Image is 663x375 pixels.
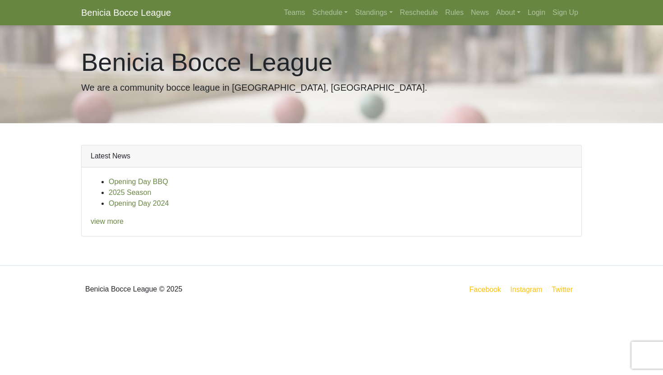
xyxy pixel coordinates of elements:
[508,284,544,295] a: Instagram
[549,4,582,22] a: Sign Up
[81,4,171,22] a: Benicia Bocce League
[468,284,503,295] a: Facebook
[74,273,331,306] div: Benicia Bocce League © 2025
[309,4,352,22] a: Schedule
[109,189,151,196] a: 2025 Season
[280,4,308,22] a: Teams
[493,4,524,22] a: About
[81,47,582,77] h1: Benicia Bocce League
[81,81,582,94] p: We are a community bocce league in [GEOGRAPHIC_DATA], [GEOGRAPHIC_DATA].
[442,4,467,22] a: Rules
[109,178,168,185] a: Opening Day BBQ
[524,4,549,22] a: Login
[550,284,580,295] a: Twitter
[82,145,581,167] div: Latest News
[91,218,124,225] a: view more
[396,4,442,22] a: Reschedule
[467,4,493,22] a: News
[109,199,169,207] a: Opening Day 2024
[351,4,396,22] a: Standings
